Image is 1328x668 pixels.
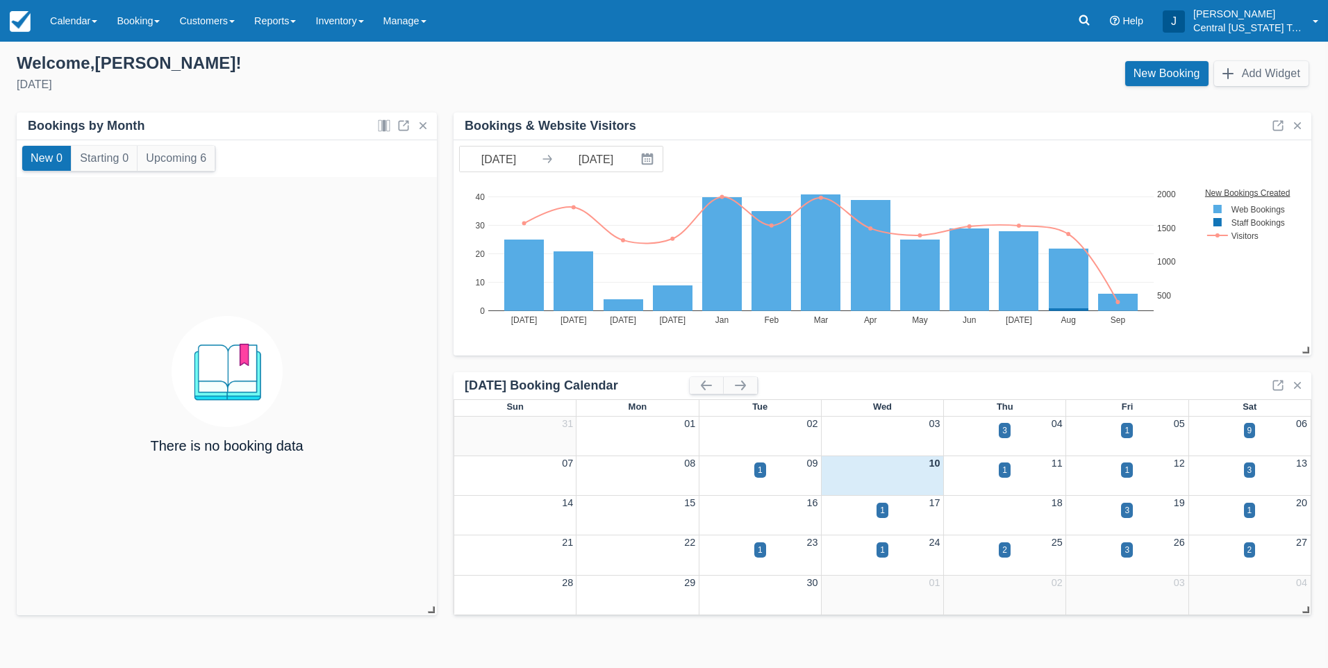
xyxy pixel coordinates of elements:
[172,316,283,427] img: booking.png
[997,401,1013,412] span: Thu
[17,53,653,74] div: Welcome , [PERSON_NAME] !
[1174,537,1185,548] a: 26
[806,458,817,469] a: 09
[1002,424,1007,437] div: 3
[929,458,940,469] a: 10
[1110,16,1120,26] i: Help
[684,418,695,429] a: 01
[1247,464,1252,476] div: 3
[1296,537,1307,548] a: 27
[1163,10,1185,33] div: J
[1124,464,1129,476] div: 1
[557,147,635,172] input: End Date
[465,118,636,134] div: Bookings & Website Visitors
[72,146,137,171] button: Starting 0
[1052,458,1063,469] a: 11
[1052,418,1063,429] a: 04
[806,418,817,429] a: 02
[758,544,763,556] div: 1
[28,118,145,134] div: Bookings by Month
[1206,187,1292,197] text: New Bookings Created
[1052,577,1063,588] a: 02
[1052,537,1063,548] a: 25
[880,504,885,517] div: 1
[1247,424,1252,437] div: 9
[929,577,940,588] a: 01
[1296,497,1307,508] a: 20
[1174,418,1185,429] a: 05
[1296,458,1307,469] a: 13
[562,537,573,548] a: 21
[562,577,573,588] a: 28
[10,11,31,32] img: checkfront-main-nav-mini-logo.png
[1002,544,1007,556] div: 2
[684,537,695,548] a: 22
[1125,61,1209,86] a: New Booking
[1122,15,1143,26] span: Help
[1052,497,1063,508] a: 18
[1002,464,1007,476] div: 1
[150,438,303,453] h4: There is no booking data
[929,418,940,429] a: 03
[1174,497,1185,508] a: 19
[758,464,763,476] div: 1
[806,537,817,548] a: 23
[752,401,767,412] span: Tue
[806,577,817,588] a: 30
[1247,544,1252,556] div: 2
[17,76,653,93] div: [DATE]
[684,458,695,469] a: 08
[880,544,885,556] div: 1
[684,577,695,588] a: 29
[1296,577,1307,588] a: 04
[873,401,892,412] span: Wed
[562,418,573,429] a: 31
[1193,21,1304,35] p: Central [US_STATE] Tours
[1122,401,1134,412] span: Fri
[684,497,695,508] a: 15
[460,147,538,172] input: Start Date
[22,146,71,171] button: New 0
[562,458,573,469] a: 07
[629,401,647,412] span: Mon
[1193,7,1304,21] p: [PERSON_NAME]
[1296,418,1307,429] a: 06
[465,378,690,394] div: [DATE] Booking Calendar
[929,537,940,548] a: 24
[929,497,940,508] a: 17
[1174,458,1185,469] a: 12
[1243,401,1256,412] span: Sat
[1214,61,1309,86] button: Add Widget
[1247,504,1252,517] div: 1
[506,401,523,412] span: Sun
[1124,544,1129,556] div: 3
[635,147,663,172] button: Interact with the calendar and add the check-in date for your trip.
[806,497,817,508] a: 16
[1124,504,1129,517] div: 3
[562,497,573,508] a: 14
[1124,424,1129,437] div: 1
[1174,577,1185,588] a: 03
[138,146,215,171] button: Upcoming 6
